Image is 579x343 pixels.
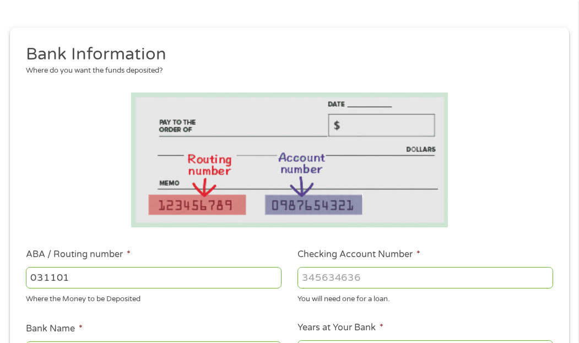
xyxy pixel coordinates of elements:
input: 345634636 [297,267,553,288]
div: Where the Money to be Deposited [26,290,282,305]
label: ABA / Routing number [26,249,131,260]
div: You will need one for a loan. [297,290,553,305]
label: Years at Your Bank [297,322,383,334]
label: Bank Name [26,323,83,335]
label: Checking Account Number [297,249,420,260]
img: Routing number location [131,92,447,227]
input: 263177916 [26,267,282,288]
h2: Bank Information [26,43,545,66]
div: Where do you want the funds deposited? [26,66,545,77]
